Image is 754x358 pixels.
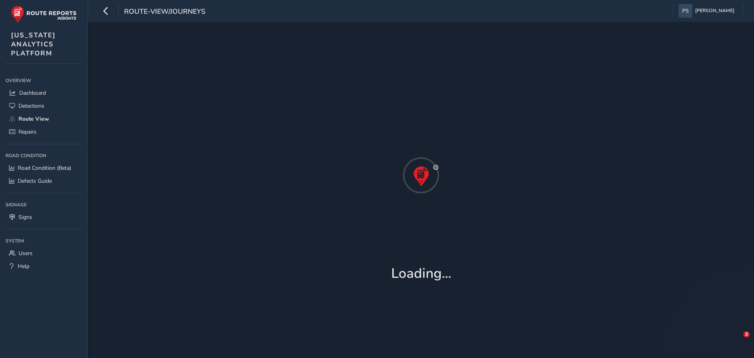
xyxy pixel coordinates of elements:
img: rr logo [11,6,77,23]
a: Detections [5,99,82,112]
a: Signs [5,211,82,224]
span: [US_STATE] ANALYTICS PLATFORM [11,31,56,58]
span: Help [18,263,29,270]
span: Road Condition (Beta) [18,164,71,172]
a: Dashboard [5,86,82,99]
span: Users [18,250,33,257]
h1: Loading... [391,265,451,282]
span: Defects Guide [18,177,52,185]
span: 2 [743,331,750,338]
a: Repairs [5,125,82,138]
div: Signage [5,199,82,211]
span: route-view/journeys [124,7,205,18]
a: Route View [5,112,82,125]
div: System [5,235,82,247]
span: Repairs [18,128,37,136]
a: Help [5,260,82,273]
span: Signs [18,213,32,221]
img: diamond-layout [679,4,692,18]
iframe: Intercom live chat [727,331,746,350]
a: Defects Guide [5,174,82,187]
span: Route View [18,115,49,123]
span: [PERSON_NAME] [695,4,734,18]
span: Dashboard [19,89,46,97]
div: Overview [5,75,82,86]
a: Users [5,247,82,260]
a: Road Condition (Beta) [5,162,82,174]
span: Detections [18,102,44,110]
div: Road Condition [5,150,82,162]
button: [PERSON_NAME] [679,4,737,18]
